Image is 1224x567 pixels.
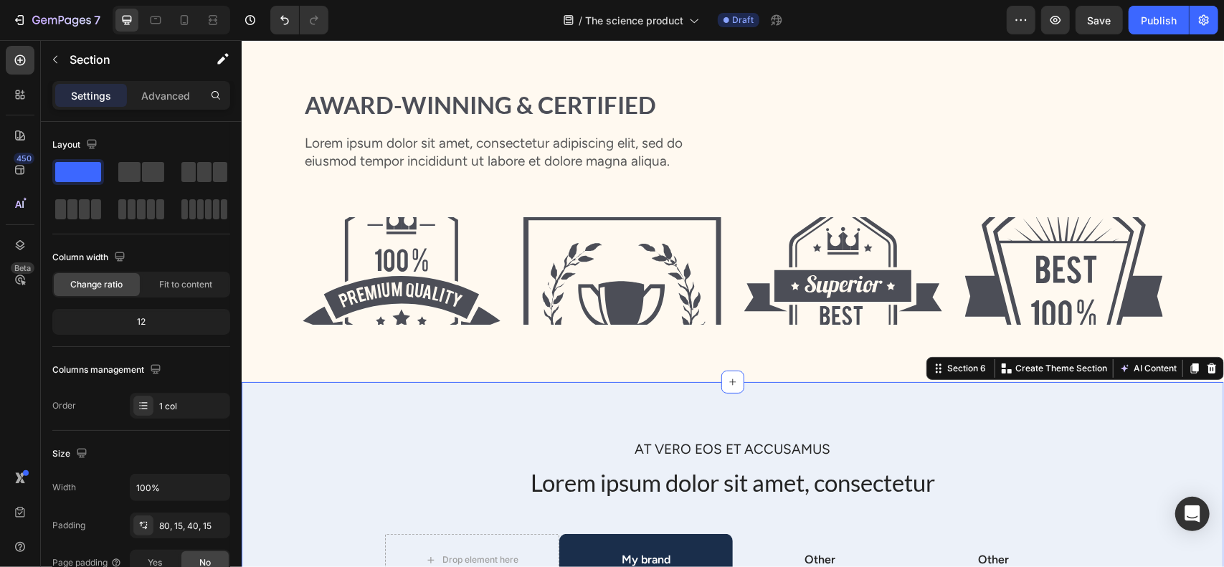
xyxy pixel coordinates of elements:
div: 450 [14,153,34,164]
span: / [579,13,582,28]
button: Save [1076,6,1123,34]
span: The science product [585,13,683,28]
div: 1 col [159,400,227,413]
div: Section 6 [703,322,747,335]
span: Change ratio [71,278,123,291]
span: Fit to content [159,278,212,291]
p: Advanced [141,88,190,103]
span: Draft [732,14,754,27]
iframe: To enrich screen reader interactions, please activate Accessibility in Grammarly extension settings [242,40,1224,567]
p: My brand [319,513,490,528]
div: Width [52,481,76,494]
div: Padding [52,519,85,532]
img: 432750572815254551-24706851-ddf1-4a3d-b470-bef7fda154a7.svg [282,177,480,285]
div: 80, 15, 40, 15 [159,520,227,533]
h2: Lorem ipsum dolor sit amet, consectetur [143,426,839,459]
p: Other [667,513,838,528]
p: Other [493,513,664,528]
button: 7 [6,6,107,34]
span: Save [1088,14,1111,27]
div: Columns management [52,361,164,380]
img: 432750572815254551-0c37dab4-da7a-47de-9f12-0ff108cf8952.svg [724,177,921,285]
div: Column width [52,248,128,267]
div: Undo/Redo [270,6,328,34]
img: 432750572815254551-770fea2c-9b02-4fac-b10c-7fcba3d3cb5a.svg [503,177,701,285]
p: At vero eos et accusamus [145,401,838,419]
div: Size [52,444,90,464]
button: Publish [1129,6,1189,34]
div: Beta [11,262,34,274]
p: Settings [71,88,111,103]
div: Layout [52,135,100,155]
div: Open Intercom Messenger [1175,497,1210,531]
div: Drop element here [201,514,277,525]
input: Auto [131,475,229,500]
div: Publish [1141,13,1177,28]
button: AI Content [875,320,938,337]
p: 7 [94,11,100,29]
p: Section [70,51,187,68]
div: 12 [55,312,227,332]
div: Order [52,399,76,412]
p: Create Theme Section [774,322,865,335]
